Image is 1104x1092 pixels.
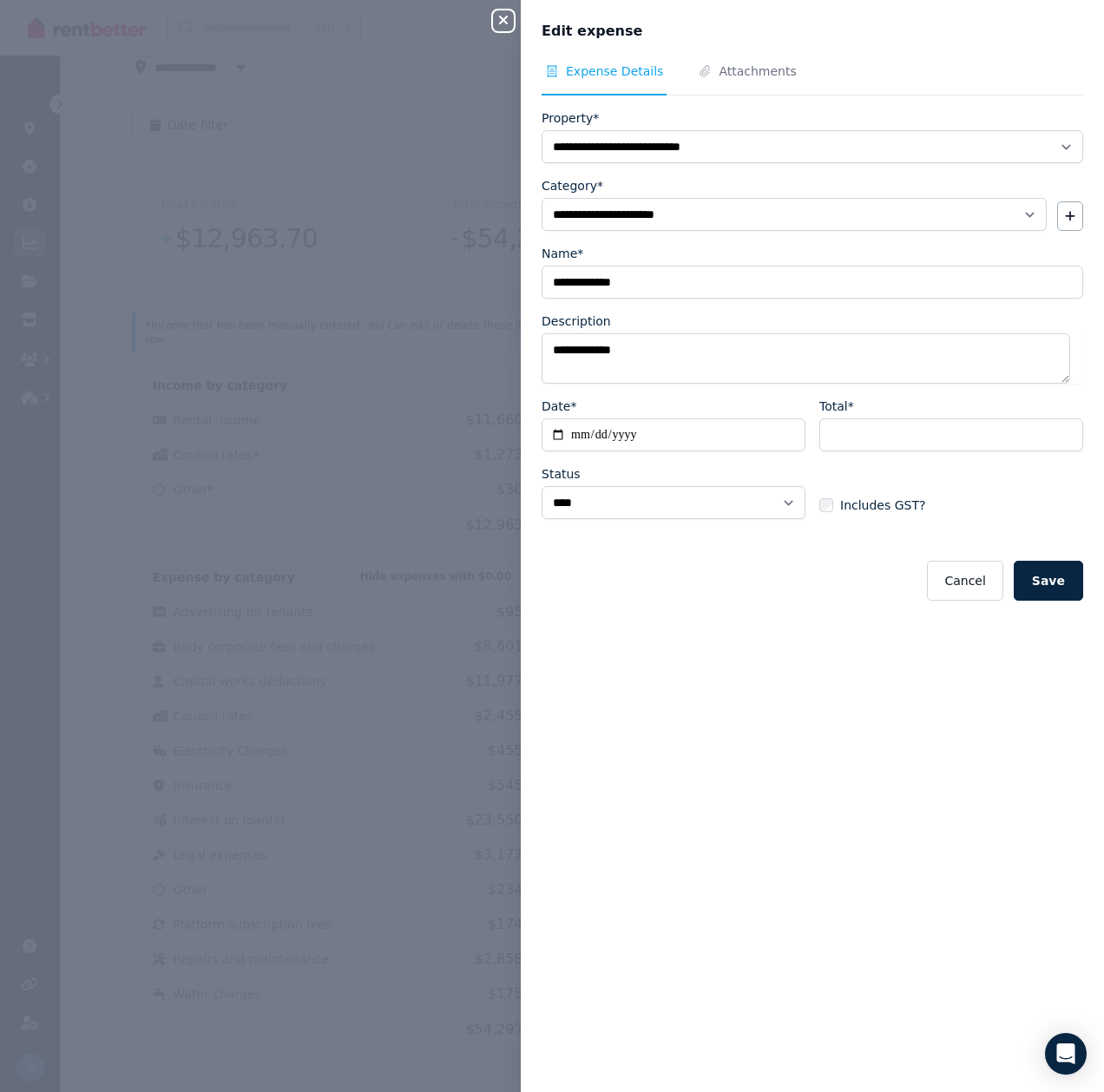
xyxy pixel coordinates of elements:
div: Open Intercom Messenger [1045,1033,1087,1075]
input: Includes GST? [819,498,833,512]
label: Status [542,465,581,483]
label: Date* [542,398,576,415]
label: Total* [819,398,854,415]
span: Includes GST? [840,497,925,514]
label: Category* [542,177,603,194]
nav: Tabs [542,62,1083,95]
button: Cancel [927,561,1002,601]
button: Save [1014,561,1083,601]
label: Description [542,312,611,330]
span: Attachments [719,62,796,80]
span: Expense Details [566,62,663,80]
label: Name* [542,245,583,262]
label: Property* [542,109,599,127]
span: Edit expense [542,21,642,42]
